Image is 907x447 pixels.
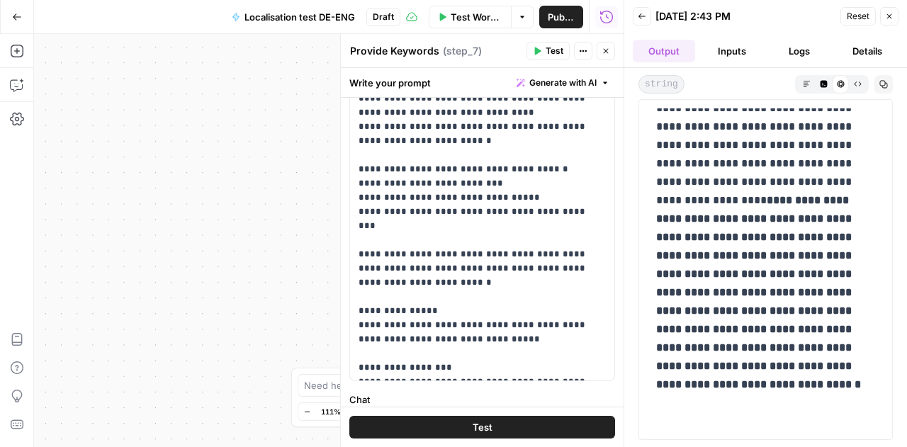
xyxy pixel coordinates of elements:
[701,40,763,62] button: Inputs
[443,44,482,58] span: ( step_7 )
[244,10,355,24] span: Localisation test DE-ENG
[847,10,869,23] span: Reset
[633,40,695,62] button: Output
[350,44,439,58] textarea: Provide Keywords
[638,75,685,94] span: string
[546,45,563,57] span: Test
[451,10,502,24] span: Test Workflow
[511,74,615,92] button: Generate with AI
[429,6,511,28] button: Test Workflow
[769,40,831,62] button: Logs
[349,392,615,407] label: Chat
[548,10,575,24] span: Publish
[349,416,615,438] button: Test
[529,77,597,89] span: Generate with AI
[321,406,341,417] span: 111%
[836,40,898,62] button: Details
[223,6,364,28] button: Localisation test DE-ENG
[373,11,394,23] span: Draft
[840,7,876,26] button: Reset
[473,420,492,434] span: Test
[539,6,583,28] button: Publish
[341,68,624,97] div: Write your prompt
[526,42,570,60] button: Test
